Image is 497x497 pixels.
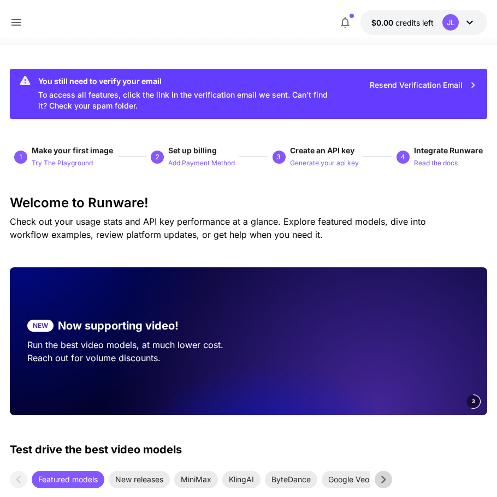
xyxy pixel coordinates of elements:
[109,471,170,488] div: New releases
[32,146,113,155] span: Make your first image
[33,321,48,331] p: NEW
[322,471,376,488] div: Google Veo
[414,158,458,169] p: Read the docs
[38,75,338,87] div: You still need to verify your email
[19,152,23,162] p: 1
[364,74,483,97] button: Resend Verification Email
[371,17,434,28] div: $0.00
[58,318,179,334] p: Now supporting video!
[32,156,93,169] button: Try The Playground
[109,474,170,485] span: New releases
[442,14,459,31] div: JL
[27,338,231,351] p: Run the best video models, at much lower cost.
[10,216,426,240] span: Check out your usage stats and API key performance at a glance. Explore featured models, dive int...
[290,158,359,169] p: Generate your api key
[168,156,235,169] button: Add Payment Method
[265,471,317,488] div: ByteDance
[414,146,483,155] span: Integrate Runware
[168,146,217,155] span: Set up billing
[322,474,376,485] span: Google Veo
[222,471,261,488] div: KlingAI
[265,474,317,485] span: ByteDance
[32,471,104,488] div: Featured models
[38,72,338,116] div: To access all features, click the link in the verification email we sent. Can’t find it? Check yo...
[174,471,218,488] div: MiniMax
[222,474,261,485] span: KlingAI
[32,158,93,169] p: Try The Playground
[27,351,231,364] p: Reach out for volume discounts.
[174,474,218,485] span: MiniMax
[472,397,475,405] span: 3
[371,18,395,27] span: $0.00
[290,146,354,155] span: Create an API key
[401,152,405,162] p: 4
[290,156,359,169] button: Generate your api key
[156,152,159,162] p: 2
[32,474,104,485] span: Featured models
[395,18,434,27] span: credits left
[414,156,458,169] button: Read the docs
[10,195,487,211] h3: Welcome to Runware!
[10,441,182,458] p: Test drive the best video models
[360,10,487,35] button: $0.00JL
[168,158,235,169] p: Add Payment Method
[277,152,281,162] p: 3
